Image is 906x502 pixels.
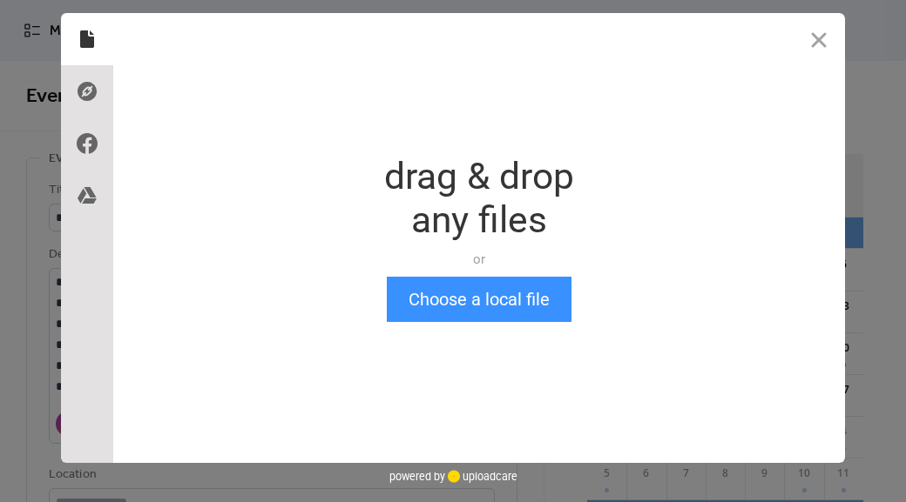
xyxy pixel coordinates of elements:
div: Facebook [61,117,113,170]
div: or [384,251,574,268]
div: powered by [389,463,517,489]
div: Google Drive [61,170,113,222]
div: drag & drop any files [384,155,574,242]
div: Direct Link [61,65,113,117]
button: Choose a local file [387,277,571,322]
div: Local Files [61,13,113,65]
a: uploadcare [445,470,517,483]
button: Close [793,13,845,65]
